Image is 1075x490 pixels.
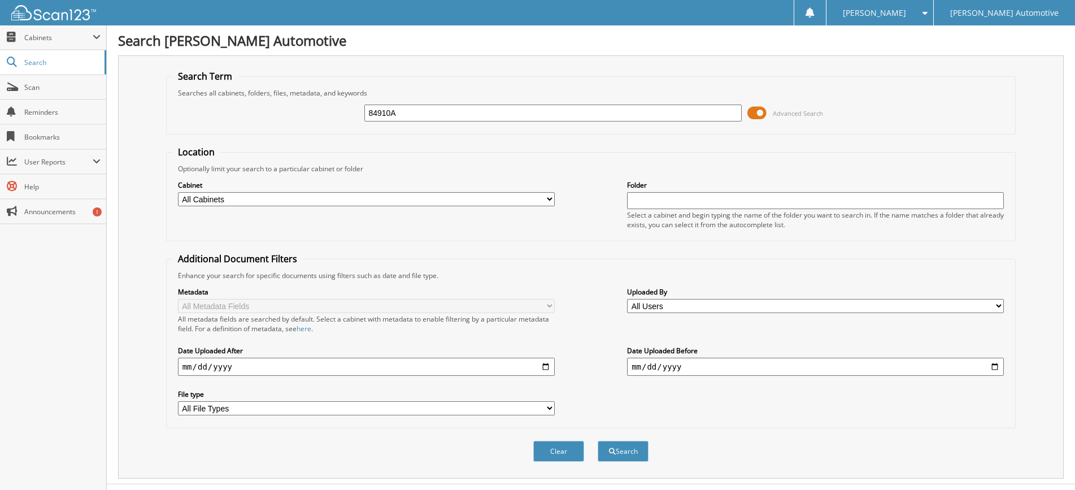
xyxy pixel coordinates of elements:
[627,210,1004,229] div: Select a cabinet and begin typing the name of the folder you want to search in. If the name match...
[172,271,1010,280] div: Enhance your search for specific documents using filters such as date and file type.
[11,5,96,20] img: scan123-logo-white.svg
[118,31,1064,50] h1: Search [PERSON_NAME] Automotive
[843,10,906,16] span: [PERSON_NAME]
[773,109,823,118] span: Advanced Search
[24,207,101,216] span: Announcements
[627,180,1004,190] label: Folder
[172,70,238,83] legend: Search Term
[627,287,1004,297] label: Uploaded By
[178,314,555,333] div: All metadata fields are searched by default. Select a cabinet with metadata to enable filtering b...
[24,58,99,67] span: Search
[533,441,584,462] button: Clear
[178,180,555,190] label: Cabinet
[178,346,555,355] label: Date Uploaded After
[172,146,220,158] legend: Location
[178,287,555,297] label: Metadata
[93,207,102,216] div: 1
[172,253,303,265] legend: Additional Document Filters
[627,346,1004,355] label: Date Uploaded Before
[178,358,555,376] input: start
[24,157,93,167] span: User Reports
[172,88,1010,98] div: Searches all cabinets, folders, files, metadata, and keywords
[950,10,1059,16] span: [PERSON_NAME] Automotive
[598,441,649,462] button: Search
[24,132,101,142] span: Bookmarks
[172,164,1010,174] div: Optionally limit your search to a particular cabinet or folder
[178,389,555,399] label: File type
[24,107,101,117] span: Reminders
[627,358,1004,376] input: end
[297,324,311,333] a: here
[1019,436,1075,490] iframe: Chat Widget
[24,83,101,92] span: Scan
[24,33,93,42] span: Cabinets
[24,182,101,192] span: Help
